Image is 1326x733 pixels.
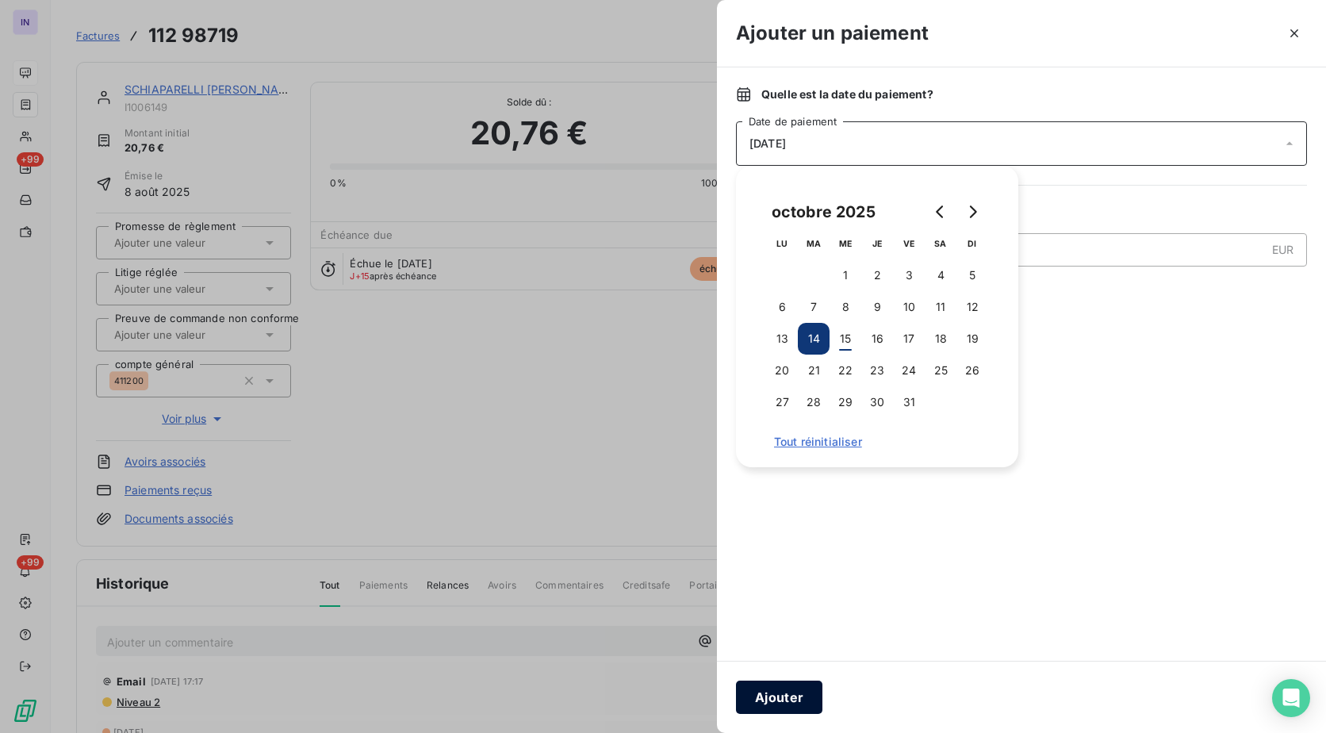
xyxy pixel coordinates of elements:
button: 3 [893,259,925,291]
button: 19 [956,323,988,355]
button: 8 [830,291,861,323]
span: [DATE] [749,137,786,150]
button: 23 [861,355,893,386]
button: 10 [893,291,925,323]
th: mardi [798,228,830,259]
button: 5 [956,259,988,291]
button: Go to next month [956,196,988,228]
span: Quelle est la date du paiement ? [761,86,933,102]
button: 11 [925,291,956,323]
button: 29 [830,386,861,418]
button: 31 [893,386,925,418]
th: vendredi [893,228,925,259]
button: 26 [956,355,988,386]
button: 14 [798,323,830,355]
button: 22 [830,355,861,386]
button: 15 [830,323,861,355]
button: 9 [861,291,893,323]
th: lundi [766,228,798,259]
th: jeudi [861,228,893,259]
div: octobre 2025 [766,199,881,225]
th: dimanche [956,228,988,259]
button: 6 [766,291,798,323]
button: 4 [925,259,956,291]
span: Tout réinitialiser [774,436,980,448]
button: 30 [861,386,893,418]
button: 1 [830,259,861,291]
button: Go to previous month [925,196,956,228]
div: Open Intercom Messenger [1272,679,1310,717]
button: 20 [766,355,798,386]
button: 28 [798,386,830,418]
button: 12 [956,291,988,323]
button: 18 [925,323,956,355]
span: Nouveau solde dû : [736,279,1307,295]
h3: Ajouter un paiement [736,19,929,48]
th: samedi [925,228,956,259]
button: 7 [798,291,830,323]
button: Ajouter [736,681,822,714]
button: 2 [861,259,893,291]
button: 27 [766,386,798,418]
th: mercredi [830,228,861,259]
button: 17 [893,323,925,355]
button: 25 [925,355,956,386]
button: 24 [893,355,925,386]
button: 21 [798,355,830,386]
button: 13 [766,323,798,355]
button: 16 [861,323,893,355]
